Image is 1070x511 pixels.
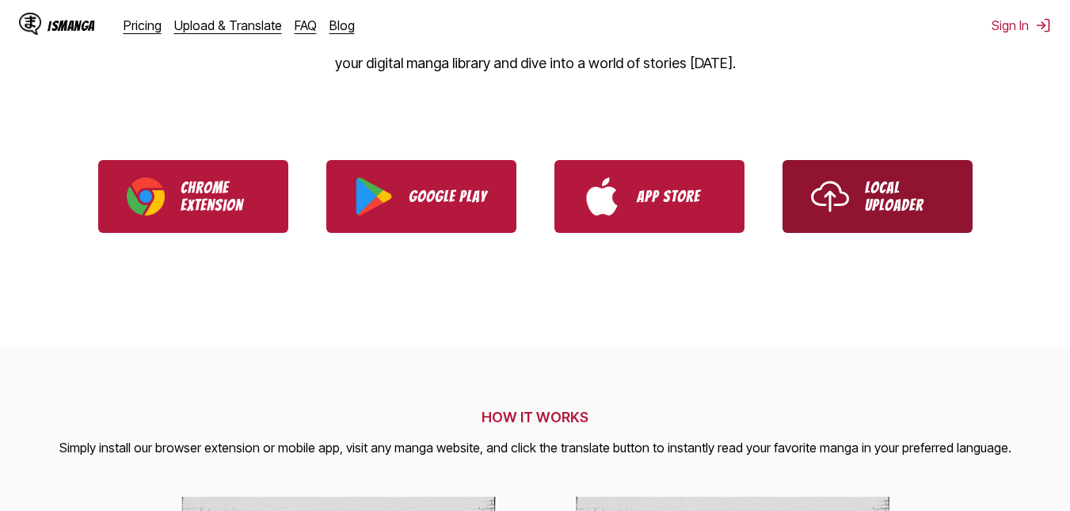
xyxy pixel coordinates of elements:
[48,18,95,33] div: IsManga
[98,160,288,233] a: Download IsManga Chrome Extension
[992,17,1051,33] button: Sign In
[124,17,162,33] a: Pricing
[1035,17,1051,33] img: Sign out
[583,177,621,215] img: App Store logo
[355,177,393,215] img: Google Play logo
[637,188,716,205] p: App Store
[59,438,1011,459] p: Simply install our browser extension or mobile app, visit any manga website, and click the transl...
[181,179,260,214] p: Chrome Extension
[59,409,1011,425] h2: HOW IT WORKS
[174,17,282,33] a: Upload & Translate
[329,17,355,33] a: Blog
[865,179,944,214] p: Local Uploader
[19,13,41,35] img: IsManga Logo
[554,160,744,233] a: Download IsManga from App Store
[783,160,973,233] a: Use IsManga Local Uploader
[19,13,124,38] a: IsManga LogoIsManga
[409,188,488,205] p: Google Play
[295,17,317,33] a: FAQ
[326,160,516,233] a: Download IsManga from Google Play
[811,177,849,215] img: Upload icon
[127,177,165,215] img: Chrome logo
